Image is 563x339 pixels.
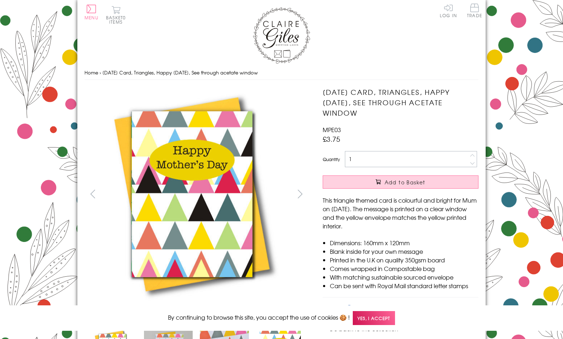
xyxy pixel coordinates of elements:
img: Mother's Day Card, Triangles, Happy Mother's Day, See through acetate window [85,87,299,302]
a: Home [85,69,98,76]
button: prev [85,186,101,202]
span: [DATE] Card, Triangles, Happy [DATE], See through acetate window [102,69,258,76]
button: Basket0 items [106,6,126,24]
span: Yes, I accept [353,311,395,325]
span: Menu [85,14,98,21]
li: Dimensions: 160mm x 120mm [330,238,478,247]
a: Log In [440,4,457,18]
span: Add to Basket [385,179,425,186]
span: £3.75 [323,134,340,144]
nav: breadcrumbs [85,66,478,80]
li: Can be sent with Royal Mail standard letter stamps [330,281,478,290]
h1: [DATE] Card, Triangles, Happy [DATE], See through acetate window [323,87,478,118]
span: › [100,69,101,76]
p: This triangle themed card is colourful and bright for Mum on [DATE]. The message is printed on a ... [323,196,478,230]
img: Claire Giles Greetings Cards [253,7,310,64]
button: next [292,186,308,202]
button: Add to Basket [323,175,478,189]
li: With matching sustainable sourced envelope [330,273,478,281]
span: 0 items [109,14,126,25]
button: Menu [85,5,98,20]
a: Trade [467,4,482,19]
li: Printed in the U.K on quality 350gsm board [330,256,478,264]
span: Trade [467,4,482,18]
li: Comes wrapped in Compostable bag [330,264,478,273]
img: Mother's Day Card, Triangles, Happy Mother's Day, See through acetate window [308,87,523,302]
label: Quantity [323,156,340,163]
span: MPE03 [323,125,341,134]
li: Blank inside for your own message [330,247,478,256]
